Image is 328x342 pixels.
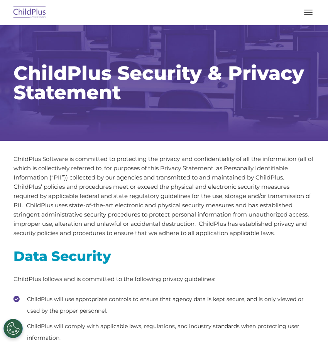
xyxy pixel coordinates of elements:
li: ChildPlus will use appropriate controls to ensure that agency data is kept secure, and is only vi... [14,293,314,317]
span: ChildPlus Security & Privacy Statement [14,61,304,104]
h2: Data Security [14,247,314,265]
p: ChildPlus Software is committed to protecting the privacy and confidentiality of all the informat... [14,154,314,238]
button: Cookies Settings [3,319,23,338]
img: ChildPlus by Procare Solutions [12,3,48,22]
p: ChildPlus follows and is committed to the following privacy guidelines: [14,274,314,284]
